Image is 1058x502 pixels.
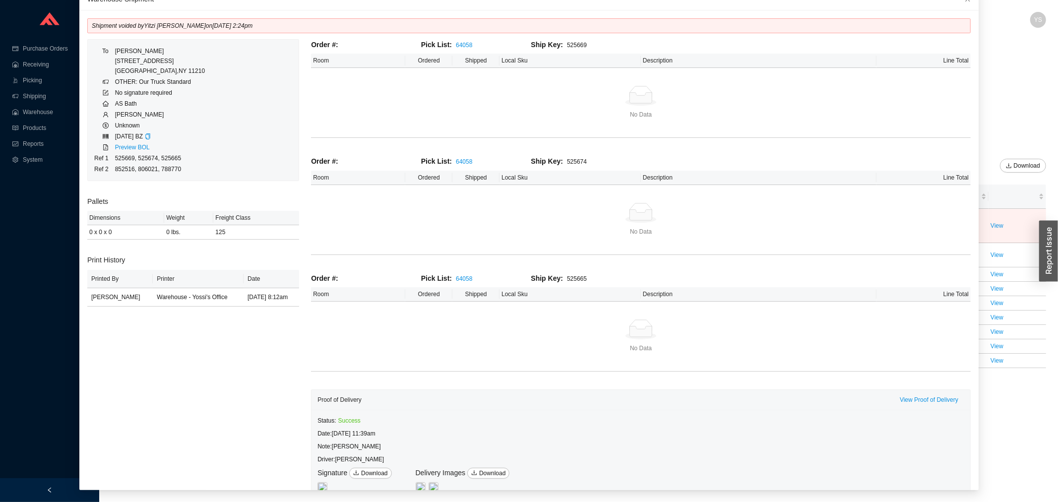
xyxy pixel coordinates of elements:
th: Local Sku [499,171,641,185]
span: form [103,90,109,96]
span: Success [338,417,361,424]
div: 525674 [531,156,641,167]
a: 64058 [456,158,472,165]
button: downloadDownload [1000,159,1046,173]
span: left [47,487,53,493]
a: View [991,343,1003,350]
th: Room [311,287,405,302]
span: barcode [103,133,109,139]
th: Description [641,287,876,302]
div: No Data [313,227,969,237]
span: copy [145,133,151,139]
span: Picking [23,72,82,88]
td: No signature required [115,87,205,98]
span: View Proof of Delivery [900,395,958,405]
td: 852516, 806021, 788770 [115,164,205,175]
th: Shipped [452,171,499,185]
span: Order #: [311,157,338,165]
span: Receiving [23,57,82,72]
div: Shipment voided by Yitzi [PERSON_NAME] on [DATE] 2:24pm [88,19,970,33]
th: Room [311,54,405,68]
a: Preview BOL [115,144,150,151]
span: Order #: [311,274,338,282]
span: Download [1014,161,1040,171]
th: Date [244,270,299,288]
th: Description [641,171,876,185]
span: Products [23,120,82,136]
h3: Signature [317,467,391,479]
span: download [353,470,359,477]
span: Note: [317,443,332,450]
td: [PERSON_NAME] [115,109,205,120]
span: Download [361,468,387,478]
a: 64058 [456,42,472,49]
th: Line Total [876,54,971,68]
td: [PERSON_NAME] [87,288,153,307]
div: Copy [145,131,151,141]
th: Local Sku [499,287,641,302]
td: OTHER: Our Truck Standard [115,76,205,87]
span: user [103,112,109,118]
div: Proof of Delivery [317,395,362,405]
span: Reports [23,136,82,152]
div: Status: [317,416,964,426]
span: Purchase Orders [23,41,82,57]
span: Pick List: [421,157,452,165]
span: Ship Key: [531,274,563,282]
a: View [991,357,1003,364]
td: 525669, 525674, 525665 [115,153,205,164]
span: Date: [317,430,332,437]
button: downloadDownload [467,468,509,479]
div: No Data [313,343,969,353]
div: [PERSON_NAME] [317,454,964,464]
th: Room [311,171,405,185]
td: Ref 1 [94,153,115,164]
a: View [991,251,1003,258]
th: Local Sku [499,54,641,68]
span: dollar [103,123,109,128]
a: View [991,271,1003,278]
th: Line Total [876,171,971,185]
td: [DATE] 8:12am [244,288,299,307]
th: Line Total [876,287,971,302]
span: setting [12,157,19,163]
td: Ref 2 [94,164,115,175]
th: Printer [153,270,244,288]
span: home [103,101,109,107]
th: Ordered [405,54,452,68]
th: Ordered [405,287,452,302]
span: Ship Key: [531,41,563,49]
td: 0 lbs. [164,225,213,240]
div: 525669 [531,39,641,51]
span: System [23,152,82,168]
a: View [991,328,1003,335]
td: 125 [213,225,299,240]
th: Shipped [452,54,499,68]
span: download [1006,163,1012,170]
span: [DATE] BZ [115,133,143,140]
span: fund [12,141,19,147]
span: credit-card [12,46,19,52]
h3: Delivery Images [416,467,510,479]
td: Unknown [115,120,205,131]
th: Dimensions [87,211,164,225]
span: Pick List: [421,274,452,282]
span: Shipping [23,88,82,104]
th: Shipped [452,287,499,302]
th: Freight Class [213,211,299,225]
a: 64058 [456,275,472,282]
span: file-pdf [103,144,109,150]
a: View [991,300,1003,307]
td: 0 x 0 x 0 [87,225,164,240]
span: Order #: [311,41,338,49]
div: No Data [313,110,969,120]
div: [DATE] 11:39am [317,429,964,439]
a: View [991,285,1003,292]
button: downloadDownload [349,468,391,479]
div: [PERSON_NAME] [STREET_ADDRESS] [GEOGRAPHIC_DATA] , NY 11210 [115,46,205,76]
span: Download [479,468,505,478]
a: View [991,222,1003,229]
td: Warehouse - Yossi's Office [153,288,244,307]
th: Ordered [405,171,452,185]
div: 525665 [531,273,641,284]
